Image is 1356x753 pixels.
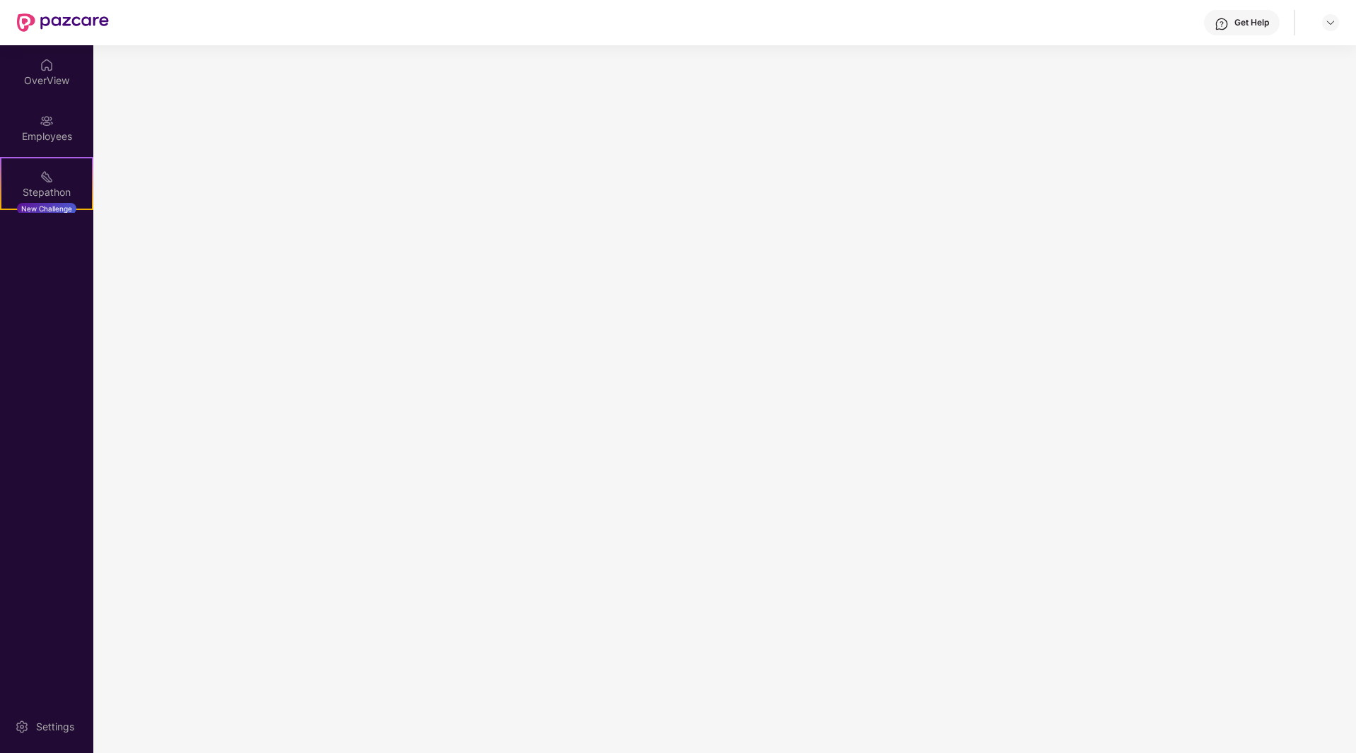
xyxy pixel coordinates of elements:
img: svg+xml;base64,PHN2ZyBpZD0iSG9tZSIgeG1sbnM9Imh0dHA6Ly93d3cudzMub3JnLzIwMDAvc3ZnIiB3aWR0aD0iMjAiIG... [40,58,54,72]
img: svg+xml;base64,PHN2ZyBpZD0iSGVscC0zMngzMiIgeG1sbnM9Imh0dHA6Ly93d3cudzMub3JnLzIwMDAvc3ZnIiB3aWR0aD... [1215,17,1229,31]
img: svg+xml;base64,PHN2ZyB4bWxucz0iaHR0cDovL3d3dy53My5vcmcvMjAwMC9zdmciIHdpZHRoPSIyMSIgaGVpZ2h0PSIyMC... [40,170,54,184]
div: Settings [32,720,78,734]
img: svg+xml;base64,PHN2ZyBpZD0iRHJvcGRvd24tMzJ4MzIiIHhtbG5zPSJodHRwOi8vd3d3LnczLm9yZy8yMDAwL3N2ZyIgd2... [1325,17,1336,28]
img: svg+xml;base64,PHN2ZyBpZD0iU2V0dGluZy0yMHgyMCIgeG1sbnM9Imh0dHA6Ly93d3cudzMub3JnLzIwMDAvc3ZnIiB3aW... [15,720,29,734]
div: Stepathon [1,185,92,199]
img: New Pazcare Logo [17,13,109,32]
img: svg+xml;base64,PHN2ZyBpZD0iRW1wbG95ZWVzIiB4bWxucz0iaHR0cDovL3d3dy53My5vcmcvMjAwMC9zdmciIHdpZHRoPS... [40,114,54,128]
div: Get Help [1234,17,1269,28]
div: New Challenge [17,203,76,214]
